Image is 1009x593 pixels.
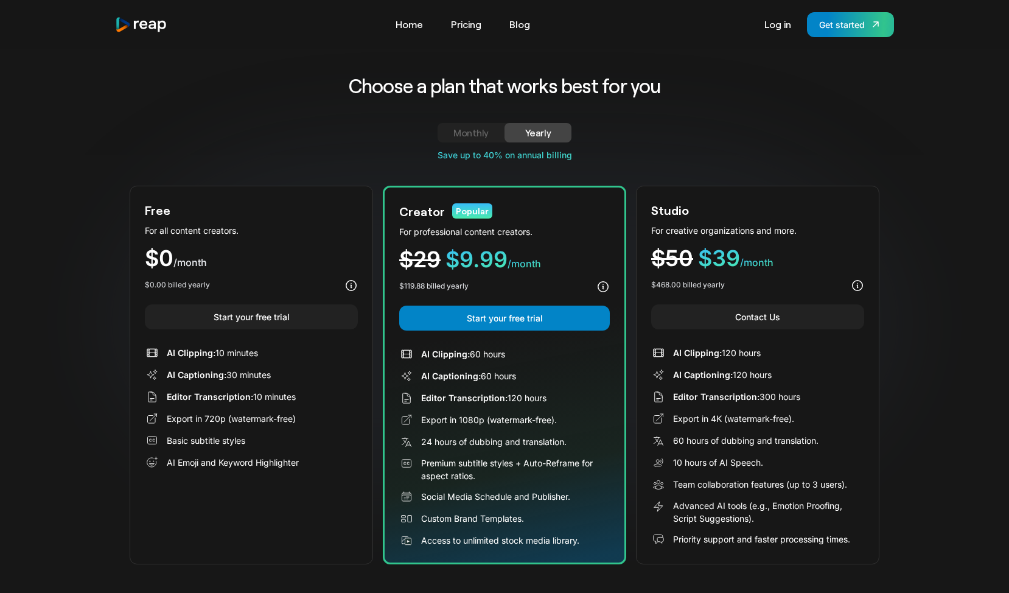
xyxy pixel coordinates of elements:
[673,478,847,491] div: Team collaboration features (up to 3 users).
[421,413,557,426] div: Export in 1080p (watermark-free).
[758,15,797,34] a: Log in
[389,15,429,34] a: Home
[503,15,536,34] a: Blog
[673,348,722,358] span: AI Clipping:
[167,346,258,359] div: 10 minutes
[167,368,271,381] div: 30 minutes
[145,279,210,290] div: $0.00 billed yearly
[421,457,610,482] div: Premium subtitle styles + Auto-Reframe for aspect ratios.
[145,224,358,237] div: For all content creators.
[167,412,296,425] div: Export in 720p (watermark-free)
[452,125,490,140] div: Monthly
[673,499,864,525] div: Advanced AI tools (e.g., Emotion Proofing, Script Suggestions).
[421,348,505,360] div: 60 hours
[673,391,759,402] span: Editor Transcription:
[673,390,800,403] div: 300 hours
[145,247,358,270] div: $0
[167,390,296,403] div: 10 minutes
[145,201,170,219] div: Free
[651,224,864,237] div: For creative organizations and more.
[399,306,610,331] a: Start your free trial
[651,201,689,219] div: Studio
[651,279,725,290] div: $468.00 billed yearly
[673,533,850,546] div: Priority support and faster processing times.
[421,534,579,547] div: Access to unlimited stock media library.
[673,346,761,359] div: 120 hours
[421,349,470,359] span: AI Clipping:
[167,456,299,469] div: AI Emoji and Keyword Highlighter
[130,149,879,161] div: Save up to 40% on annual billing
[145,304,358,329] a: Start your free trial
[673,434,819,447] div: 60 hours of dubbing and translation.
[115,16,167,33] a: home
[740,256,773,268] span: /month
[254,73,756,99] h2: Choose a plan that works best for you
[651,245,693,272] span: $50
[698,245,740,272] span: $39
[115,16,167,33] img: reap logo
[167,348,215,358] span: AI Clipping:
[673,412,794,425] div: Export in 4K (watermark-free).
[421,490,570,503] div: Social Media Schedule and Publisher.
[421,370,516,382] div: 60 hours
[399,202,445,220] div: Creator
[421,512,524,525] div: Custom Brand Templates.
[421,393,508,403] span: Editor Transcription:
[167,370,226,380] span: AI Captioning:
[421,435,567,448] div: 24 hours of dubbing and translation.
[452,203,492,219] div: Popular
[651,304,864,329] a: Contact Us
[673,370,733,380] span: AI Captioning:
[673,456,763,469] div: 10 hours of AI Speech.
[167,434,245,447] div: Basic subtitle styles
[819,18,865,31] div: Get started
[445,15,487,34] a: Pricing
[421,391,546,404] div: 120 hours
[807,12,894,37] a: Get started
[173,256,207,268] span: /month
[399,246,441,273] span: $29
[673,368,772,381] div: 120 hours
[508,258,541,270] span: /month
[167,391,253,402] span: Editor Transcription:
[421,371,481,381] span: AI Captioning:
[399,225,610,238] div: For professional content creators.
[519,125,557,140] div: Yearly
[399,281,469,292] div: $119.88 billed yearly
[445,246,508,273] span: $9.99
